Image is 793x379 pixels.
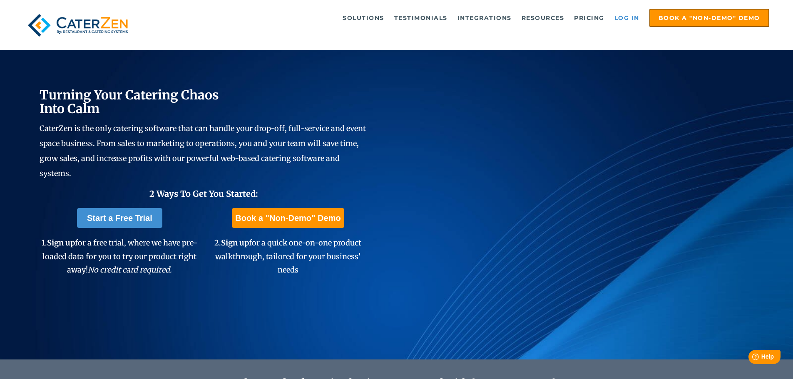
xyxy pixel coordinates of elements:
[40,87,219,116] span: Turning Your Catering Chaos Into Calm
[214,238,361,275] span: 2. for a quick one-on-one product walkthrough, tailored for your business' needs
[517,10,569,26] a: Resources
[570,10,609,26] a: Pricing
[149,188,258,199] span: 2 Ways To Get You Started:
[649,9,769,27] a: Book a "Non-Demo" Demo
[390,10,452,26] a: Testimonials
[221,238,249,248] span: Sign up
[40,124,366,178] span: CaterZen is the only catering software that can handle your drop-off, full-service and event spac...
[42,238,197,275] span: 1. for a free trial, where we have pre-loaded data for you to try our product right away!
[610,10,644,26] a: Log in
[719,347,784,370] iframe: Help widget launcher
[338,10,388,26] a: Solutions
[232,208,344,228] a: Book a "Non-Demo" Demo
[47,238,75,248] span: Sign up
[77,208,162,228] a: Start a Free Trial
[88,265,172,275] em: No credit card required.
[24,9,132,42] img: caterzen
[453,10,516,26] a: Integrations
[151,9,769,27] div: Navigation Menu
